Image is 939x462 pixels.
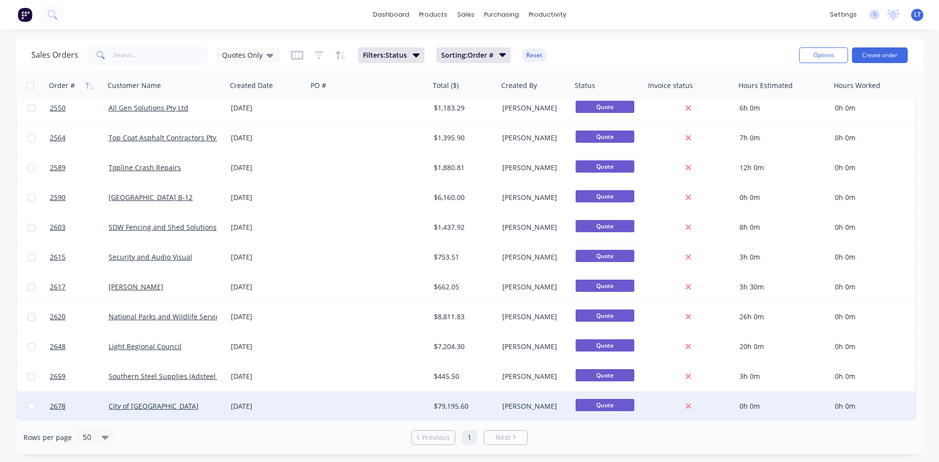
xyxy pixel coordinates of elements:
[739,163,823,173] div: 12h 0m
[835,401,855,411] span: 0h 0m
[50,372,66,381] span: 2659
[50,392,109,421] a: 2678
[23,433,72,442] span: Rows per page
[835,282,855,291] span: 0h 0m
[50,222,66,232] span: 2603
[914,10,921,19] span: LT
[434,372,492,381] div: $445.50
[502,133,564,143] div: [PERSON_NAME]
[407,430,532,445] ul: Pagination
[50,302,109,331] a: 2620
[576,339,634,352] span: Quote
[462,430,477,445] a: Page 1 is your current page
[50,103,66,113] span: 2550
[576,131,634,143] span: Quote
[50,93,109,123] a: 2550
[576,250,634,262] span: Quote
[576,220,634,232] span: Quote
[311,81,326,90] div: PO #
[502,282,564,292] div: [PERSON_NAME]
[422,433,450,442] span: Previous
[434,312,492,322] div: $8,811.83
[109,222,217,232] a: SDW Fencing and Shed Solutions
[231,372,304,381] div: [DATE]
[109,103,188,112] a: All Gen Solutions Pty Ltd
[739,103,823,113] div: 6h 0m
[835,103,855,112] span: 0h 0m
[358,47,425,63] button: Filters:Status
[109,163,181,172] a: Topline Crash Repairs
[739,342,823,352] div: 20h 0m
[230,81,273,90] div: Created Date
[113,45,209,65] input: Search...
[412,433,455,442] a: Previous page
[109,282,163,291] a: [PERSON_NAME]
[434,163,492,173] div: $1,880.81
[479,7,524,22] div: purchasing
[799,47,848,63] button: Options
[835,252,855,262] span: 0h 0m
[50,362,109,391] a: 2659
[49,81,75,90] div: Order #
[363,50,407,60] span: Filters: Status
[852,47,908,63] button: Create order
[414,7,452,22] div: products
[434,133,492,143] div: $1,395.90
[31,50,78,60] h1: Sales Orders
[50,163,66,173] span: 2589
[50,342,66,352] span: 2648
[231,222,304,232] div: [DATE]
[50,193,66,202] span: 2590
[452,7,479,22] div: sales
[50,183,109,212] a: 2590
[109,342,181,351] a: Light Regional Council
[109,312,233,321] a: National Parks and Wildlife Service SA
[835,342,855,351] span: 0h 0m
[109,252,192,262] a: Security and Audio Visual
[231,282,304,292] div: [DATE]
[50,272,109,302] a: 2617
[739,401,823,411] div: 0h 0m
[231,252,304,262] div: [DATE]
[436,47,511,63] button: Sorting:Order #
[835,222,855,232] span: 0h 0m
[441,50,493,60] span: Sorting: Order #
[502,222,564,232] div: [PERSON_NAME]
[109,193,193,202] a: [GEOGRAPHIC_DATA] B-12
[109,133,228,142] a: Top Coat Asphalt Contractors Pty Ltd
[502,401,564,411] div: [PERSON_NAME]
[576,369,634,381] span: Quote
[502,312,564,322] div: [PERSON_NAME]
[50,153,109,182] a: 2589
[50,282,66,292] span: 2617
[434,103,492,113] div: $1,183.29
[825,7,862,22] div: settings
[739,282,823,292] div: 3h 30m
[739,312,823,322] div: 26h 0m
[434,193,492,202] div: $6,160.00
[109,401,199,411] a: City of [GEOGRAPHIC_DATA]
[834,81,880,90] div: Hours Worked
[434,282,492,292] div: $662.05
[502,342,564,352] div: [PERSON_NAME]
[231,312,304,322] div: [DATE]
[231,103,304,113] div: [DATE]
[434,222,492,232] div: $1,437.92
[222,50,263,60] span: Quotes Only
[433,81,459,90] div: Total ($)
[739,133,823,143] div: 7h 0m
[522,48,546,62] button: Reset
[109,372,260,381] a: Southern Steel Supplies (Adsteel Brokers T/as)
[835,193,855,202] span: 0h 0m
[50,312,66,322] span: 2620
[50,242,109,272] a: 2615
[739,193,823,202] div: 0h 0m
[576,309,634,322] span: Quote
[231,401,304,411] div: [DATE]
[50,133,66,143] span: 2564
[368,7,414,22] a: dashboard
[524,7,571,22] div: productivity
[576,190,634,202] span: Quote
[231,163,304,173] div: [DATE]
[576,101,634,113] span: Quote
